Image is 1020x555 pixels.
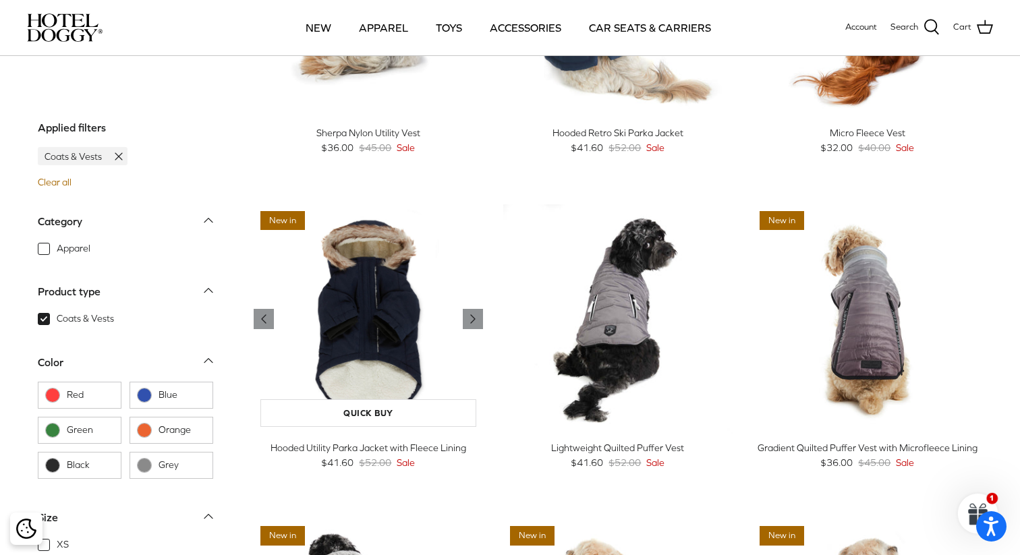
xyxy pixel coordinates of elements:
a: TOYS [424,5,474,51]
span: $41.60 [571,455,603,470]
span: New in [760,526,804,546]
span: New in [260,526,305,546]
button: Cookie policy [14,517,38,541]
span: Search [890,20,918,34]
span: Account [845,22,877,32]
span: New in [760,211,804,231]
span: Grey [159,459,206,472]
span: $52.00 [359,455,391,470]
span: $32.00 [820,140,853,155]
a: Gradient Quilted Puffer Vest with Microfleece Lining [753,204,982,434]
span: New in [260,211,305,231]
a: Quick buy [260,399,476,427]
a: Previous [254,309,274,329]
span: $45.00 [858,455,890,470]
div: Micro Fleece Vest [753,125,982,140]
span: Red [67,388,114,402]
a: Color [38,351,213,382]
a: Hooded Retro Ski Parka Jacket $41.60 $52.00 Sale [503,125,733,156]
span: $41.60 [571,140,603,155]
img: Cookie policy [16,519,36,539]
a: Lightweight Quilted Puffer Vest [503,204,733,434]
span: Coats & Vests [57,312,114,326]
span: $40.00 [858,140,890,155]
div: Hooded Utility Parka Jacket with Fleece Lining [254,440,483,455]
a: Hooded Utility Parka Jacket with Fleece Lining [254,204,483,434]
div: Cookie policy [10,513,42,545]
span: Blue [159,388,206,402]
a: Lightweight Quilted Puffer Vest $41.60 $52.00 Sale [503,440,733,471]
a: Cart [953,19,993,36]
span: 20% off [510,211,558,231]
a: NEW [293,5,343,51]
img: hoteldoggycom [27,13,103,42]
span: New in [510,526,555,546]
span: XS [57,538,69,552]
div: Primary navigation [200,5,816,51]
div: Gradient Quilted Puffer Vest with Microfleece Lining [753,440,982,455]
a: ACCESSORIES [478,5,573,51]
span: $45.00 [359,140,391,155]
a: Category [38,211,213,241]
a: Clear all [38,177,72,187]
div: Color [38,353,63,371]
div: Hooded Retro Ski Parka Jacket [503,125,733,140]
span: $52.00 [608,140,641,155]
div: Product type [38,283,101,301]
a: Previous [463,309,483,329]
span: Apparel [57,242,90,256]
span: Black [67,459,114,472]
span: Cart [953,20,971,34]
span: $52.00 [608,455,641,470]
span: Sale [896,140,914,155]
a: Sherpa Nylon Utility Vest $36.00 $45.00 Sale [254,125,483,156]
div: Lightweight Quilted Puffer Vest [503,440,733,455]
a: CAR SEATS & CARRIERS [577,5,723,51]
a: Product type [38,281,213,312]
a: APPAREL [347,5,420,51]
a: Size [38,507,213,537]
span: $36.00 [321,140,353,155]
span: $41.60 [321,455,353,470]
span: Sale [397,140,415,155]
a: Coats & Vests [38,147,128,165]
a: Micro Fleece Vest $32.00 $40.00 Sale [753,125,982,156]
span: Sale [397,455,415,470]
span: Orange [159,423,206,437]
div: Size [38,509,58,527]
span: Coats & Vests [38,148,107,163]
a: Gradient Quilted Puffer Vest with Microfleece Lining $36.00 $45.00 Sale [753,440,982,471]
span: Sale [646,455,664,470]
div: Category [38,213,82,231]
a: Account [845,20,877,34]
a: Hooded Utility Parka Jacket with Fleece Lining $41.60 $52.00 Sale [254,440,483,471]
div: Applied filters [38,119,106,136]
span: Sale [896,455,914,470]
span: Green [67,423,114,437]
a: Search [890,19,940,36]
div: Sherpa Nylon Utility Vest [254,125,483,140]
span: Sale [646,140,664,155]
span: $36.00 [820,455,853,470]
